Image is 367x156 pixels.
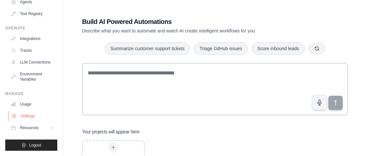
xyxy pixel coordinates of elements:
a: Integrations [8,33,57,44]
a: LLM Connections [8,57,57,68]
a: Settings [9,111,58,121]
iframe: Chat Widget [334,125,367,156]
button: Score inbound leads [252,42,305,55]
button: Summarize customer support tickets [105,42,190,55]
button: Triage GitHub issues [194,42,248,55]
p: Describe what you want to automate and watch AI create intelligent workflows for you [82,28,302,34]
a: Tool Registry [8,9,57,19]
span: Logout [29,143,41,148]
div: Operate [5,26,57,31]
h3: Your projects will appear here [82,128,140,135]
button: Click to speak your automation idea [312,95,327,110]
button: Logout [5,140,57,151]
a: Environment Variables [8,69,57,85]
h1: Build AI Powered Automations [82,17,302,26]
span: Resources [20,125,39,130]
button: Resources [8,123,57,133]
div: Manage [5,91,57,96]
a: Usage [8,99,57,109]
button: Get new suggestions [309,43,325,54]
a: Traces [8,45,57,56]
